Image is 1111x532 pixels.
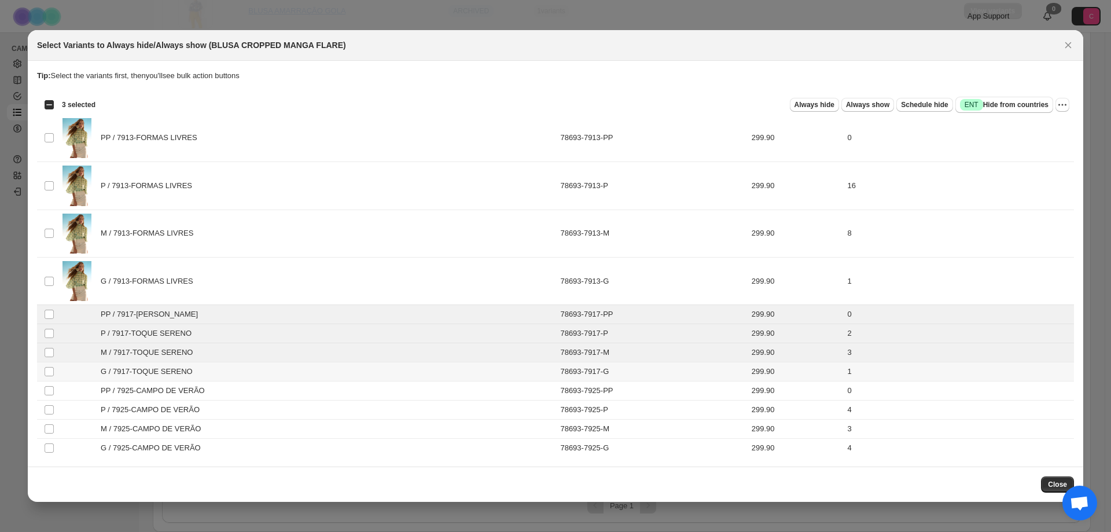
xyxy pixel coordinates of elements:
[844,439,1074,458] td: 4
[960,99,1049,111] span: Hide from countries
[844,114,1074,162] td: 0
[62,118,91,158] img: 78693_7913_01.jpg
[557,381,748,401] td: 78693-7925-PP
[748,420,844,439] td: 299.90
[37,70,1074,82] p: Select the variants first, then you'll see bulk action buttons
[101,347,199,358] span: M / 7917-TOQUE SERENO
[557,210,748,257] td: 78693-7913-M
[748,439,844,458] td: 299.90
[101,442,207,454] span: G / 7925-CAMPO DE VERÃO
[557,305,748,324] td: 78693-7917-PP
[1041,476,1074,493] button: Close
[1055,98,1069,112] button: More actions
[1048,480,1067,489] span: Close
[748,381,844,401] td: 299.90
[846,100,889,109] span: Always show
[557,324,748,343] td: 78693-7917-P
[37,71,51,80] strong: Tip:
[965,100,978,109] span: ENT
[748,305,844,324] td: 299.90
[557,362,748,381] td: 78693-7917-G
[748,362,844,381] td: 299.90
[101,228,200,239] span: M / 7913-FORMAS LIVRES
[844,343,1074,362] td: 3
[62,100,95,109] span: 3 selected
[62,214,91,254] img: 78693_7913_01.jpg
[1062,486,1097,520] div: Bate-papo aberto
[896,98,952,112] button: Schedule hide
[748,162,844,210] td: 299.90
[101,309,204,320] span: PP / 7917-[PERSON_NAME]
[844,362,1074,381] td: 1
[101,132,204,144] span: PP / 7913-FORMAS LIVRES
[1060,37,1076,53] button: Close
[557,420,748,439] td: 78693-7925-M
[748,114,844,162] td: 299.90
[101,328,198,339] span: P / 7917-TOQUE SERENO
[101,366,199,377] span: G / 7917-TOQUE SERENO
[748,343,844,362] td: 299.90
[844,324,1074,343] td: 2
[748,401,844,420] td: 299.90
[748,324,844,343] td: 299.90
[557,401,748,420] td: 78693-7925-P
[101,385,211,397] span: PP / 7925-CAMPO DE VERÃO
[557,343,748,362] td: 78693-7917-M
[844,401,1074,420] td: 4
[557,162,748,210] td: 78693-7913-P
[748,257,844,304] td: 299.90
[101,404,206,416] span: P / 7925-CAMPO DE VERÃO
[844,420,1074,439] td: 3
[37,39,346,51] h2: Select Variants to Always hide/Always show (BLUSA CROPPED MANGA FLARE)
[62,166,91,206] img: 78693_7913_01.jpg
[101,276,200,287] span: G / 7913-FORMAS LIVRES
[101,423,207,435] span: M / 7925-CAMPO DE VERÃO
[557,439,748,458] td: 78693-7925-G
[748,210,844,257] td: 299.90
[790,98,839,112] button: Always hide
[844,257,1074,304] td: 1
[841,98,894,112] button: Always show
[844,305,1074,324] td: 0
[101,180,198,192] span: P / 7913-FORMAS LIVRES
[955,97,1053,113] button: SuccessENTHide from countries
[901,100,948,109] span: Schedule hide
[844,162,1074,210] td: 16
[557,257,748,304] td: 78693-7913-G
[844,210,1074,257] td: 8
[794,100,834,109] span: Always hide
[844,381,1074,401] td: 0
[62,261,91,301] img: 78693_7913_01.jpg
[557,114,748,162] td: 78693-7913-PP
